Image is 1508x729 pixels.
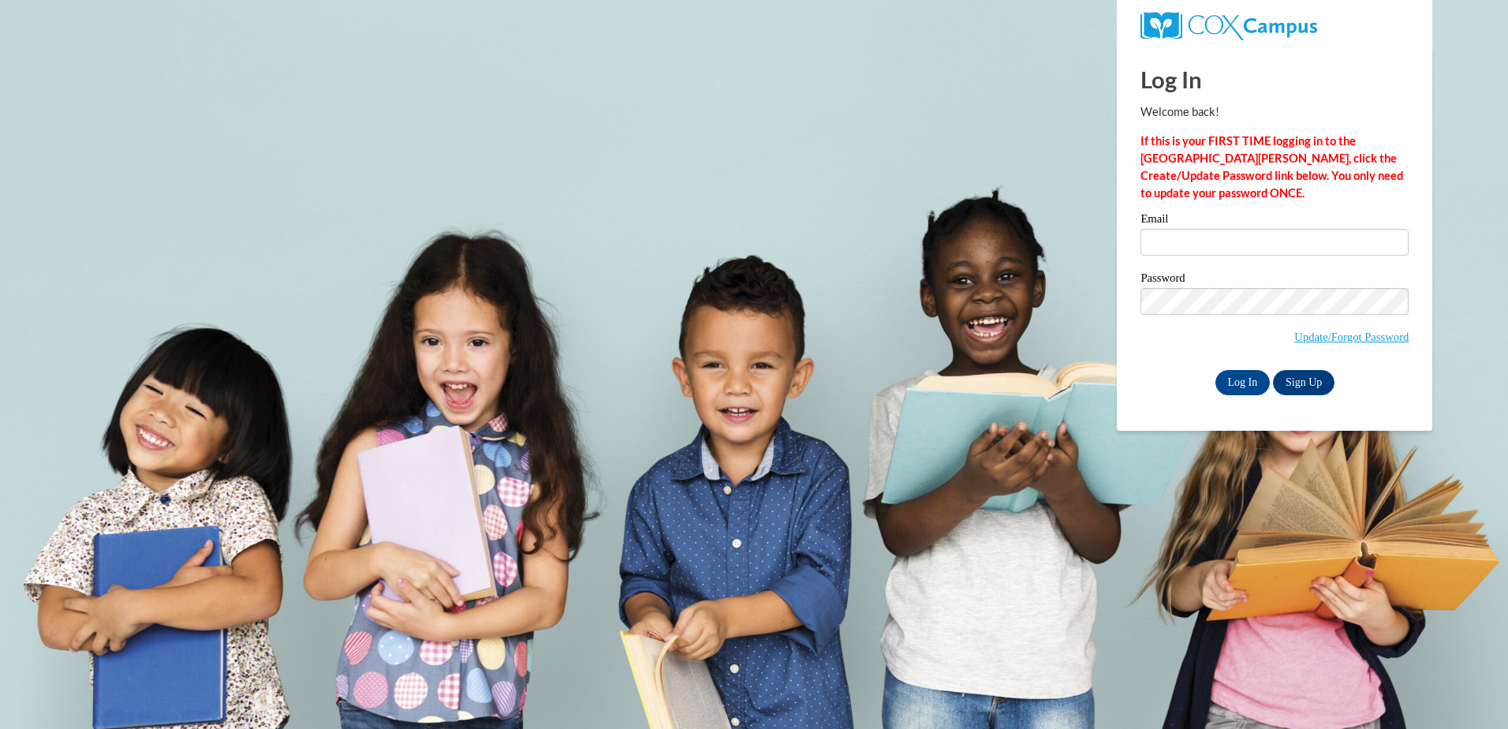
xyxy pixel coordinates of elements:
label: Password [1140,272,1409,288]
p: Welcome back! [1140,103,1409,121]
strong: If this is your FIRST TIME logging in to the [GEOGRAPHIC_DATA][PERSON_NAME], click the Create/Upd... [1140,134,1403,200]
img: COX Campus [1140,12,1316,40]
a: Sign Up [1273,370,1334,395]
input: Log In [1215,370,1271,395]
a: Update/Forgot Password [1294,331,1409,343]
label: Email [1140,213,1409,229]
h1: Log In [1140,63,1409,95]
a: COX Campus [1140,18,1316,32]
